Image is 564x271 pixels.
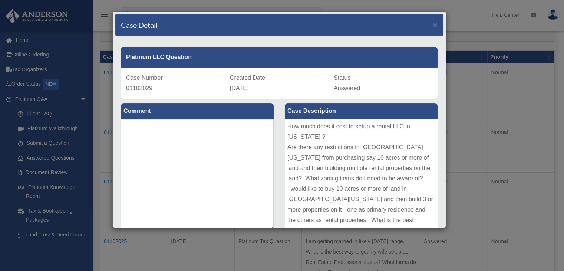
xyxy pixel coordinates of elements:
label: Case Description [285,103,438,119]
span: × [433,20,438,29]
button: Close [433,21,438,29]
span: Status [334,75,350,81]
span: [DATE] [230,85,248,91]
div: How much does it cost to setup a rental LLC in [US_STATE] ? Are there any restrictions in [GEOGRA... [285,119,438,230]
label: Comment [121,103,274,119]
h4: Case Detail [121,20,158,30]
span: Case Number [126,75,163,81]
span: Created Date [230,75,265,81]
span: Answered [334,85,360,91]
span: 01102029 [126,85,152,91]
div: Platinum LLC Question [121,47,438,68]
